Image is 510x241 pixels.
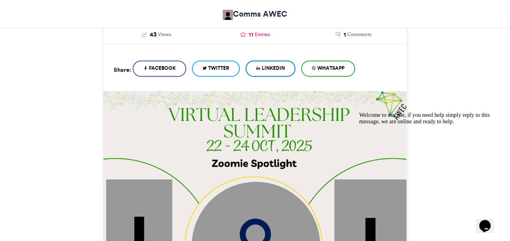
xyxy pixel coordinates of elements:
[476,209,502,233] iframe: chat widget
[192,60,240,77] a: Twitter
[254,31,269,38] span: Entries
[3,3,134,16] span: Welcome to our site, if you need help simply reply to this message, we are online and ready to help.
[114,30,200,39] a: 43 Views
[208,65,229,72] span: Twitter
[317,65,344,72] span: WhatsApp
[223,8,287,20] a: Comms AWEC
[245,60,295,77] a: LinkedIn
[114,65,131,75] h5: Share:
[223,10,233,20] img: Comms AWEC
[344,30,346,39] span: 1
[301,60,355,77] a: WhatsApp
[248,30,253,39] span: 11
[212,30,298,39] a: 11 Entries
[150,30,157,39] span: 43
[133,60,186,77] a: Facebook
[262,65,285,72] span: LinkedIn
[310,30,397,39] a: 1 Comments
[356,109,502,204] iframe: chat widget
[347,31,371,38] span: Comments
[3,3,149,16] div: Welcome to our site, if you need help simply reply to this message, we are online and ready to help.
[149,65,176,72] span: Facebook
[158,31,171,38] span: Views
